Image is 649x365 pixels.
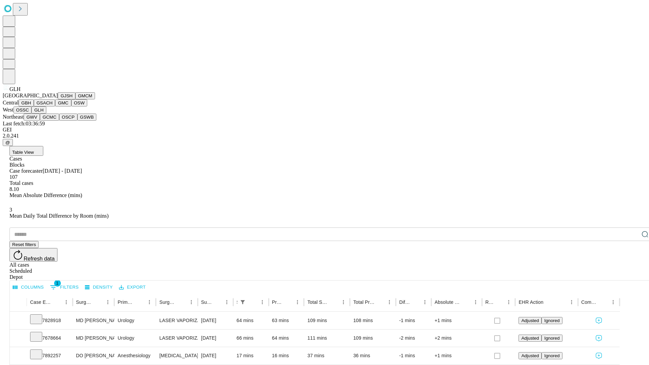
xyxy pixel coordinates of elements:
span: Refresh data [24,256,55,262]
button: Reset filters [9,241,39,248]
span: Adjusted [521,353,539,358]
div: EHR Action [519,299,543,305]
div: [DATE] [201,330,230,347]
button: GMCM [75,92,95,99]
button: Sort [248,297,258,307]
div: Surgery Name [159,299,176,305]
button: Sort [177,297,187,307]
div: 111 mins [307,330,346,347]
button: GBH [19,99,34,106]
button: Menu [504,297,513,307]
div: 109 mins [307,312,346,329]
button: Menu [62,297,71,307]
button: Menu [222,297,232,307]
div: 36 mins [353,347,392,364]
button: Sort [135,297,145,307]
button: GMC [55,99,71,106]
div: 16 mins [272,347,301,364]
button: Menu [385,297,394,307]
button: Sort [495,297,504,307]
button: Expand [13,315,23,327]
div: [MEDICAL_DATA] (EGD), FLEXIBLE, TRANSORAL, DIAGNOSTIC [159,347,194,364]
div: 66 mins [237,330,265,347]
div: 1 active filter [238,297,247,307]
button: Table View [9,146,43,156]
span: Adjusted [521,336,539,341]
button: Menu [145,297,154,307]
div: Case Epic Id [30,299,51,305]
button: @ [3,139,13,146]
span: Mean Daily Total Difference by Room (mins) [9,213,109,219]
button: OSW [71,99,88,106]
button: Expand [13,350,23,362]
div: 7828918 [30,312,69,329]
div: 37 mins [307,347,346,364]
span: Ignored [544,318,559,323]
button: Sort [283,297,293,307]
button: Sort [411,297,420,307]
div: 109 mins [353,330,392,347]
span: Northeast [3,114,24,120]
button: Menu [103,297,113,307]
button: Menu [187,297,196,307]
div: +1 mins [435,347,479,364]
span: @ [5,140,10,145]
button: Ignored [542,352,562,359]
button: Show filters [238,297,247,307]
div: -2 mins [399,330,428,347]
div: Urology [118,312,152,329]
div: [DATE] [201,347,230,364]
div: Surgeon Name [76,299,93,305]
button: Sort [461,297,471,307]
button: Menu [339,297,348,307]
span: [GEOGRAPHIC_DATA] [3,93,58,98]
div: [DATE] [201,312,230,329]
div: 63 mins [272,312,301,329]
div: LASER VAPORIZATION [MEDICAL_DATA] [159,330,194,347]
div: Total Predicted Duration [353,299,375,305]
div: LASER VAPORIZATION [MEDICAL_DATA] [159,312,194,329]
span: West [3,107,14,113]
button: Ignored [542,335,562,342]
div: -1 mins [399,312,428,329]
div: 108 mins [353,312,392,329]
button: Select columns [11,282,46,293]
div: Primary Service [118,299,135,305]
button: Density [83,282,115,293]
div: -1 mins [399,347,428,364]
button: Sort [94,297,103,307]
div: Resolved in EHR [485,299,494,305]
button: GLH [31,106,46,114]
button: OSSC [14,106,32,114]
button: Adjusted [519,352,542,359]
div: Total Scheduled Duration [307,299,329,305]
button: Menu [471,297,480,307]
button: Menu [420,297,430,307]
div: 7892257 [30,347,69,364]
button: GSACH [34,99,55,106]
button: Menu [293,297,302,307]
span: 3 [9,207,12,213]
div: 7678664 [30,330,69,347]
div: 64 mins [237,312,265,329]
div: Difference [399,299,410,305]
div: MD [PERSON_NAME] Md [76,312,111,329]
span: Ignored [544,336,559,341]
button: GJSH [58,92,75,99]
button: Refresh data [9,248,57,262]
span: GLH [9,86,21,92]
span: Central [3,100,19,105]
span: Case forecaster [9,168,43,174]
button: Menu [258,297,267,307]
div: Predicted In Room Duration [272,299,283,305]
span: 107 [9,174,18,180]
button: Menu [567,297,576,307]
div: DO [PERSON_NAME] [PERSON_NAME] Do [76,347,111,364]
button: Sort [52,297,62,307]
button: GWV [24,114,40,121]
div: +1 mins [435,312,479,329]
button: Export [117,282,147,293]
div: GEI [3,127,646,133]
div: 2.0.241 [3,133,646,139]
